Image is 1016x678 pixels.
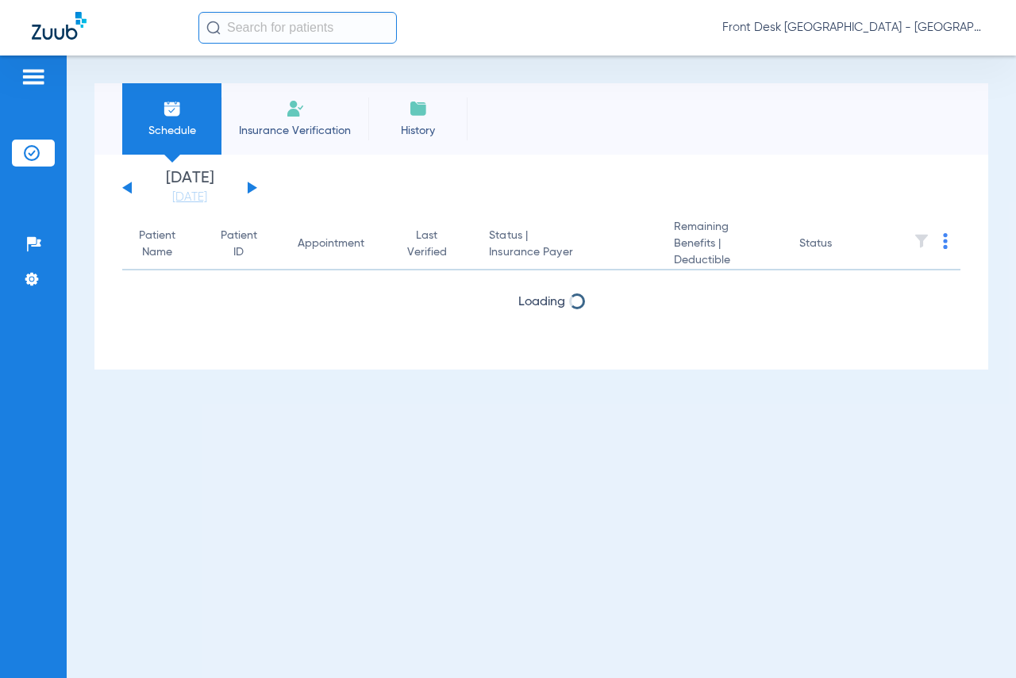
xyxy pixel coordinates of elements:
[518,296,565,308] span: Loading
[405,228,450,261] div: Last Verified
[163,99,182,118] img: Schedule
[206,21,221,35] img: Search Icon
[298,236,379,252] div: Appointment
[286,99,305,118] img: Manual Insurance Verification
[220,228,272,261] div: Patient ID
[198,12,397,44] input: Search for patients
[135,228,194,261] div: Patient Name
[787,219,894,270] th: Status
[142,190,237,205] a: [DATE]
[233,123,356,139] span: Insurance Verification
[914,233,929,249] img: filter.svg
[134,123,210,139] span: Schedule
[409,99,428,118] img: History
[32,12,87,40] img: Zuub Logo
[220,228,258,261] div: Patient ID
[142,170,237,205] li: [DATE]
[405,228,464,261] div: Last Verified
[943,233,948,249] img: group-dot-blue.svg
[135,228,180,261] div: Patient Name
[722,20,984,36] span: Front Desk [GEOGRAPHIC_DATA] - [GEOGRAPHIC_DATA] | My Community Dental Centers
[298,236,364,252] div: Appointment
[661,219,787,270] th: Remaining Benefits |
[674,252,774,269] span: Deductible
[21,67,46,86] img: hamburger-icon
[489,244,648,261] span: Insurance Payer
[476,219,660,270] th: Status |
[380,123,456,139] span: History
